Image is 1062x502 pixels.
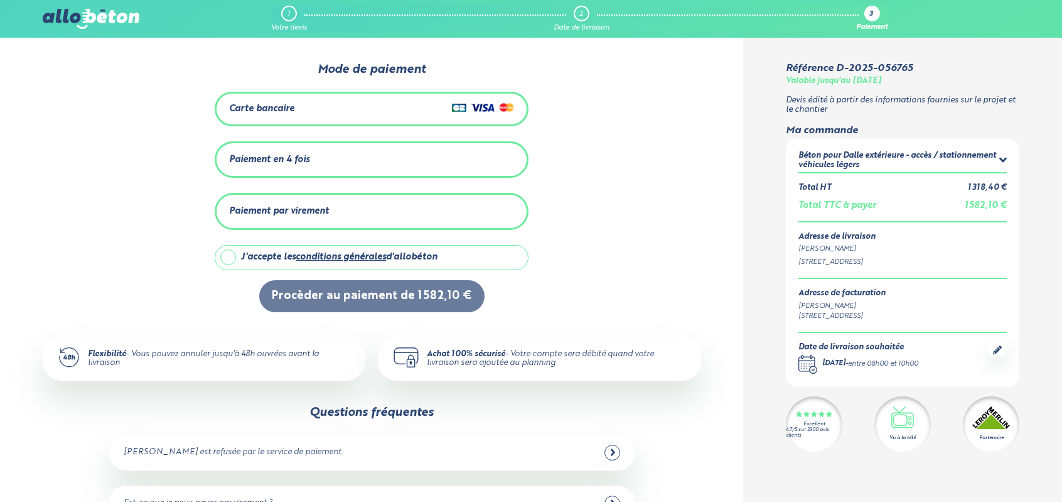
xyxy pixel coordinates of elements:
div: 1 318,40 € [968,183,1007,193]
div: - Votre compte sera débité quand votre livraison sera ajoutée au planning [427,350,685,368]
div: Vu à la télé [889,434,916,442]
div: [PERSON_NAME] [798,301,886,312]
div: Questions fréquentes [309,406,434,420]
div: Paiement en 4 fois [229,155,309,165]
div: Partenaire [979,434,1004,442]
img: allobéton [43,9,139,29]
button: Procèder au paiement de 1 582,10 € [259,280,485,312]
div: [DATE] [822,359,845,369]
div: Carte bancaire [229,104,294,114]
div: Mode de paiement [174,63,569,77]
summary: Béton pour Dalle extérieure - accès / stationnement véhicules légers [798,151,1007,172]
div: 2 [579,10,583,18]
a: conditions générales [296,253,386,261]
div: Total HT [798,183,831,193]
div: [PERSON_NAME] [798,244,1007,254]
div: J'accepte les d'allobéton [241,252,437,263]
div: Ma commande [786,125,1019,136]
span: 1 582,10 € [965,201,1007,210]
div: entre 08h00 et 10h00 [848,359,918,369]
div: Date de livraison [554,24,609,32]
div: 3 [869,11,873,19]
div: Adresse de livraison [798,232,1007,242]
iframe: Help widget launcher [950,453,1048,488]
div: [STREET_ADDRESS] [798,257,1007,268]
div: [PERSON_NAME] est refusée par le service de paiement. [124,448,343,457]
div: [STREET_ADDRESS] [798,311,886,322]
div: Béton pour Dalle extérieure - accès / stationnement véhicules légers [798,151,999,170]
strong: Flexibilité [88,350,126,358]
div: - [822,359,918,369]
strong: Achat 100% sécurisé [427,350,505,358]
div: 4.7/5 sur 2300 avis clients [786,427,842,439]
div: - Vous pouvez annuler jusqu'à 48h ouvrées avant la livraison [88,350,350,368]
a: 2 Date de livraison [554,6,609,32]
a: 1 Votre devis [271,6,307,32]
div: Adresse de facturation [798,289,886,298]
div: Paiement par virement [229,206,329,217]
div: Référence D-2025-056765 [786,63,913,74]
img: Cartes de crédit [452,100,514,115]
p: Devis édité à partir des informations fournies sur le projet et le chantier [786,96,1019,114]
div: Total TTC à payer [798,200,876,211]
a: 3 Paiement [856,6,888,32]
div: Votre devis [271,24,307,32]
div: 1 [287,10,290,18]
div: Paiement [856,24,888,32]
div: Valable jusqu'au [DATE] [786,77,881,86]
div: Excellent [803,422,825,427]
div: Date de livraison souhaitée [798,343,918,352]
